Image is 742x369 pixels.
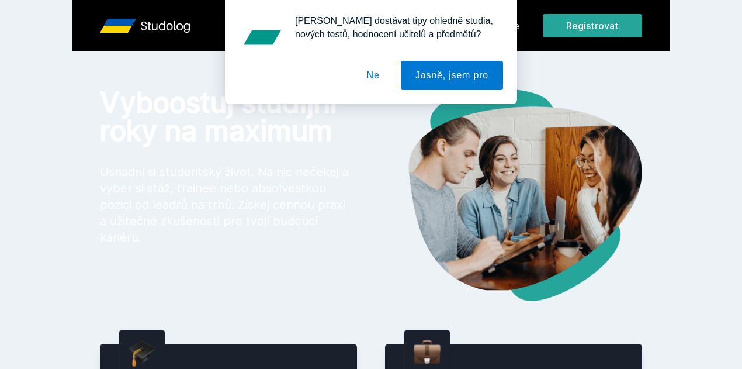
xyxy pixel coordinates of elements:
button: Ne [352,61,394,90]
h1: Vyboostuj studijní roky na maximum [100,89,352,145]
p: Usnadni si studentský život. Na nic nečekej a vyber si stáž, trainee nebo absolvestkou pozici od ... [100,164,352,246]
div: [PERSON_NAME] dostávat tipy ohledně studia, nových testů, hodnocení učitelů a předmětů? [286,14,503,41]
button: Jasně, jsem pro [401,61,503,90]
img: notification icon [239,14,286,61]
img: graduation-cap.png [129,340,155,367]
img: hero.png [371,89,642,301]
img: briefcase.png [414,337,441,367]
